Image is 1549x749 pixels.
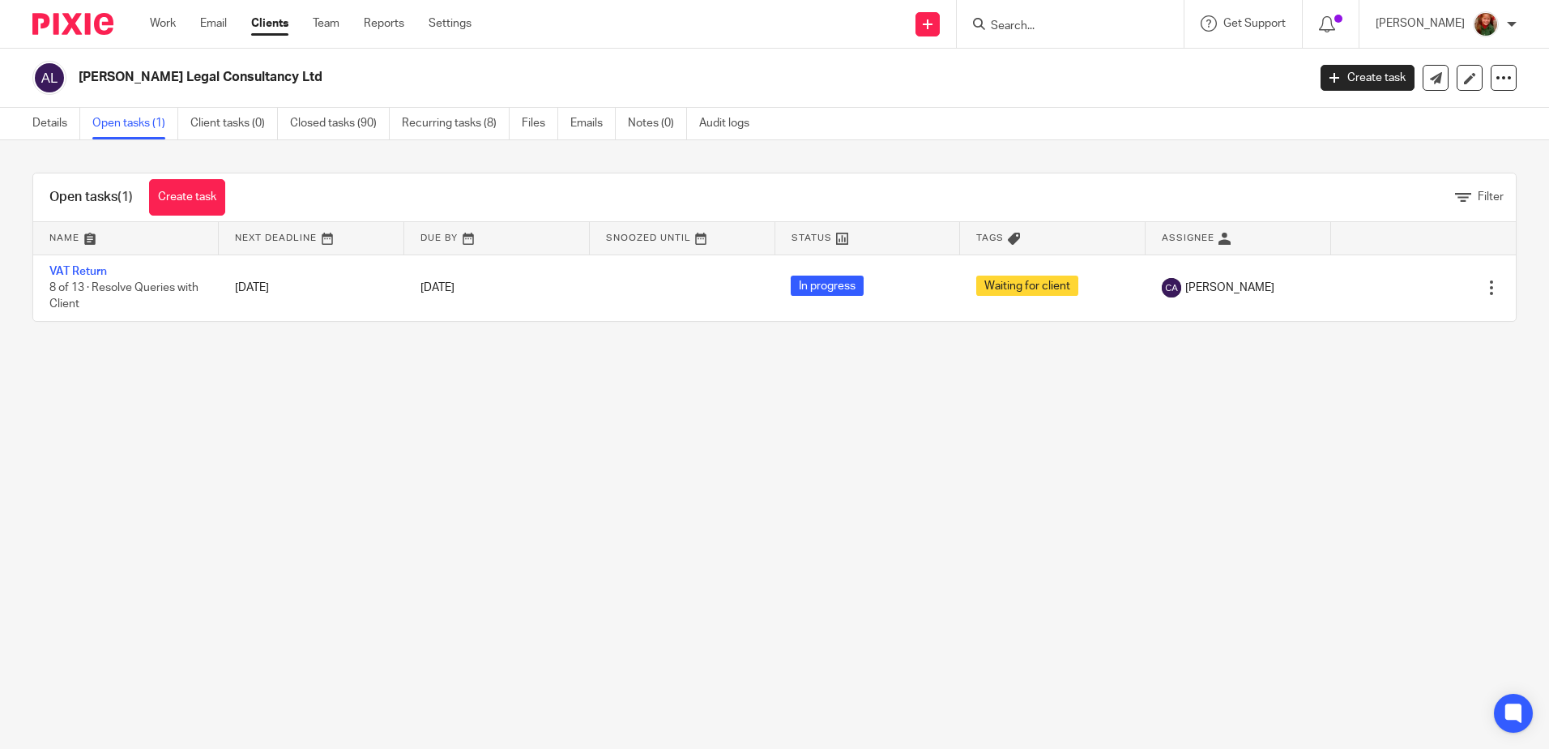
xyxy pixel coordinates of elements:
[32,61,66,95] img: svg%3E
[1223,18,1286,29] span: Get Support
[149,179,225,216] a: Create task
[628,108,687,139] a: Notes (0)
[150,15,176,32] a: Work
[79,69,1052,86] h2: [PERSON_NAME] Legal Consultancy Ltd
[49,266,107,277] a: VAT Return
[92,108,178,139] a: Open tasks (1)
[429,15,472,32] a: Settings
[989,19,1135,34] input: Search
[420,282,454,293] span: [DATE]
[200,15,227,32] a: Email
[1185,280,1274,296] span: [PERSON_NAME]
[1478,191,1504,203] span: Filter
[219,255,404,321] td: [DATE]
[1376,15,1465,32] p: [PERSON_NAME]
[570,108,616,139] a: Emails
[290,108,390,139] a: Closed tasks (90)
[522,108,558,139] a: Files
[117,190,133,203] span: (1)
[32,108,80,139] a: Details
[190,108,278,139] a: Client tasks (0)
[791,276,864,296] span: In progress
[1473,11,1499,37] img: sallycropped.JPG
[1321,65,1415,91] a: Create task
[49,282,198,310] span: 8 of 13 · Resolve Queries with Client
[699,108,762,139] a: Audit logs
[402,108,510,139] a: Recurring tasks (8)
[49,189,133,206] h1: Open tasks
[251,15,288,32] a: Clients
[976,276,1078,296] span: Waiting for client
[1162,278,1181,297] img: svg%3E
[364,15,404,32] a: Reports
[32,13,113,35] img: Pixie
[792,233,832,242] span: Status
[606,233,691,242] span: Snoozed Until
[313,15,339,32] a: Team
[976,233,1004,242] span: Tags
